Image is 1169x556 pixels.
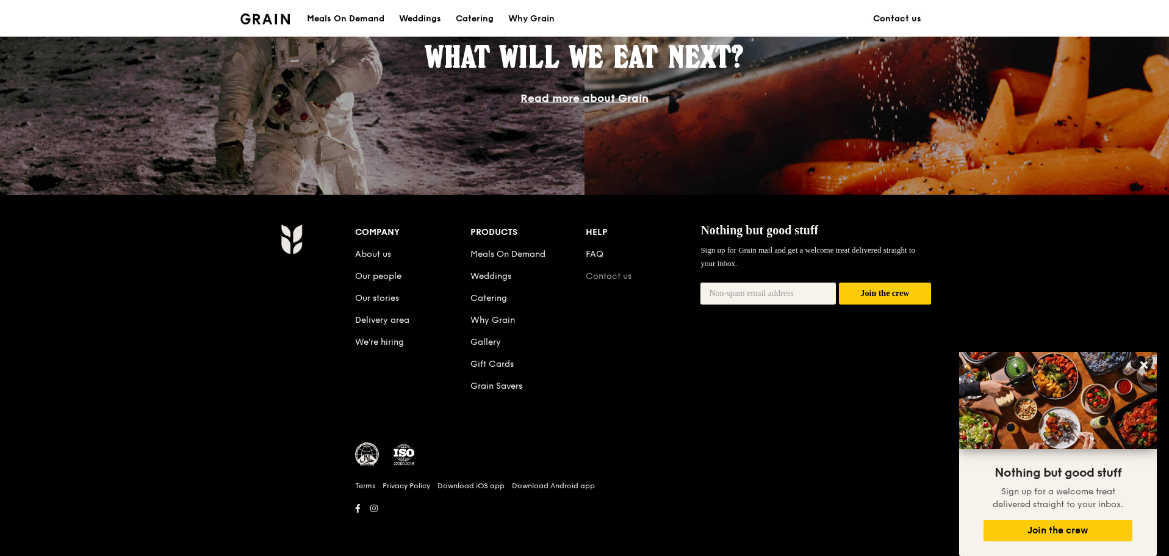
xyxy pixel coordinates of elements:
[993,486,1123,510] span: Sign up for a welcome treat delivered straight to your inbox.
[470,293,507,303] a: Catering
[233,517,936,527] h6: Revision
[470,224,586,241] div: Products
[355,271,401,281] a: Our people
[984,520,1132,541] button: Join the crew
[470,271,511,281] a: Weddings
[437,481,505,491] a: Download iOS app
[586,224,701,241] div: Help
[355,293,399,303] a: Our stories
[470,381,522,391] a: Grain Savers
[448,1,501,37] a: Catering
[470,359,514,369] a: Gift Cards
[399,1,441,37] div: Weddings
[470,249,545,259] a: Meals On Demand
[586,271,631,281] a: Contact us
[512,481,595,491] a: Download Android app
[508,1,555,37] div: Why Grain
[425,39,744,74] span: What will we eat next?
[586,249,603,259] a: FAQ
[700,245,915,268] span: Sign up for Grain mail and get a welcome treat delivered straight to your inbox.
[355,315,409,325] a: Delivery area
[355,249,391,259] a: About us
[281,224,302,255] img: Grain
[355,442,379,467] img: MUIS Halal Certified
[995,466,1121,480] span: Nothing but good stuff
[355,224,470,241] div: Company
[700,283,836,305] input: Non-spam email address
[839,283,931,305] button: Join the crew
[866,1,929,37] a: Contact us
[392,442,416,467] img: ISO Certified
[700,223,818,237] span: Nothing but good stuff
[383,481,430,491] a: Privacy Policy
[1134,355,1154,375] button: Close
[470,337,501,347] a: Gallery
[307,1,384,37] div: Meals On Demand
[501,1,562,37] a: Why Grain
[240,13,290,24] img: Grain
[456,1,494,37] div: Catering
[520,92,649,105] a: Read more about Grain
[959,352,1157,449] img: DSC07876-Edit02-Large.jpeg
[470,315,515,325] a: Why Grain
[355,337,404,347] a: We’re hiring
[355,481,375,491] a: Terms
[392,1,448,37] a: Weddings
